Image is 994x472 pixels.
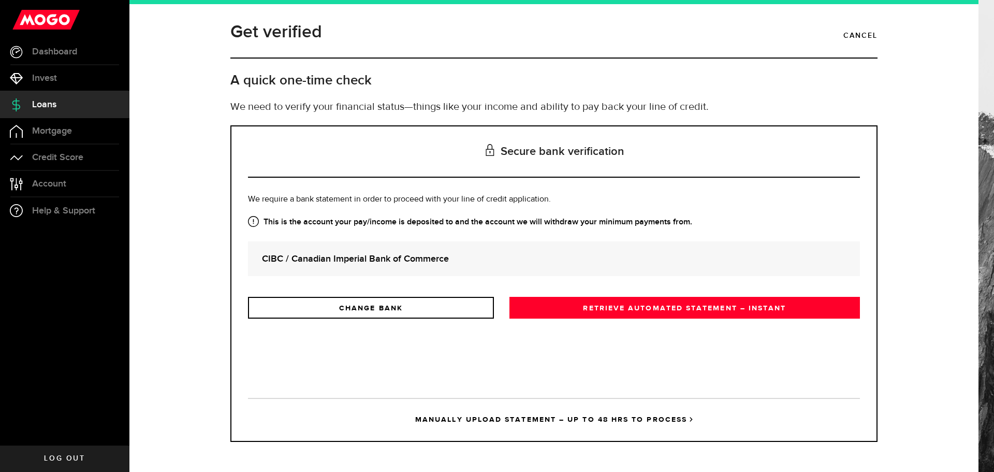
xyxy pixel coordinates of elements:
[32,74,57,83] span: Invest
[44,455,85,462] span: Log out
[230,72,878,89] h2: A quick one-time check
[951,428,994,472] iframe: LiveChat chat widget
[843,27,878,45] a: Cancel
[32,179,66,189] span: Account
[509,297,860,319] a: RETRIEVE AUTOMATED STATEMENT – INSTANT
[262,252,846,266] strong: CIBC / Canadian Imperial Bank of Commerce
[32,100,56,109] span: Loans
[230,99,878,115] p: We need to verify your financial status—things like your income and ability to pay back your line...
[248,297,494,319] a: CHANGE BANK
[248,195,551,204] span: We require a bank statement in order to proceed with your line of credit application.
[32,47,77,56] span: Dashboard
[248,126,860,178] h3: Secure bank verification
[230,19,322,46] h1: Get verified
[32,206,95,216] span: Help & Support
[248,216,860,228] strong: This is the account your pay/income is deposited to and the account we will withdraw your minimum...
[32,126,72,136] span: Mortgage
[32,153,83,162] span: Credit Score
